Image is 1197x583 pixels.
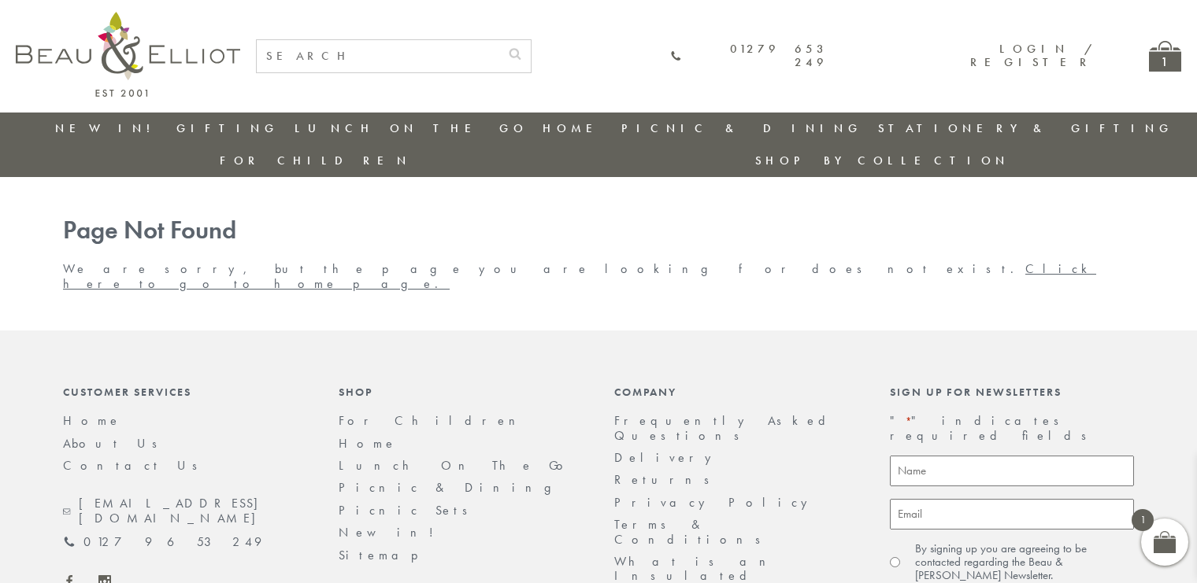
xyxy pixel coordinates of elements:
[339,386,583,398] div: Shop
[63,260,1096,291] a: Click here to go to home page.
[63,435,168,452] a: About Us
[339,502,478,518] a: Picnic Sets
[890,414,1134,443] p: " " indicates required fields
[63,496,307,526] a: [EMAIL_ADDRESS][DOMAIN_NAME]
[614,412,836,443] a: Frequently Asked Questions
[257,40,499,72] input: SEARCH
[339,435,397,452] a: Home
[63,412,121,429] a: Home
[339,479,567,496] a: Picnic & Dining
[63,216,1134,245] h1: Page Not Found
[16,12,240,97] img: logo
[614,386,858,398] div: Company
[543,120,606,136] a: Home
[614,516,771,547] a: Terms & Conditions
[755,153,1010,168] a: Shop by collection
[1132,509,1154,531] span: 1
[339,524,445,541] a: New in!
[878,120,1173,136] a: Stationery & Gifting
[63,535,261,549] a: 01279 653 249
[339,457,573,474] a: Lunch On The Go
[63,386,307,398] div: Customer Services
[295,120,528,136] a: Lunch On The Go
[55,120,161,136] a: New in!
[614,449,720,466] a: Delivery
[614,471,720,488] a: Returns
[47,216,1150,291] div: We are sorry, but the page you are looking for does not exist.
[970,41,1094,70] a: Login / Register
[890,386,1134,398] div: Sign up for newsletters
[339,547,439,563] a: Sitemap
[890,456,1134,486] input: Name
[63,457,208,474] a: Contact Us
[220,153,411,168] a: For Children
[621,120,862,136] a: Picnic & Dining
[339,412,528,429] a: For Children
[1149,41,1181,72] a: 1
[890,499,1134,529] input: Email
[670,42,828,70] a: 01279 653 249
[915,542,1134,583] label: By signing up you are agreeing to be contacted regarding the Beau & [PERSON_NAME] Newsletter.
[176,120,279,136] a: Gifting
[614,494,816,511] a: Privacy Policy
